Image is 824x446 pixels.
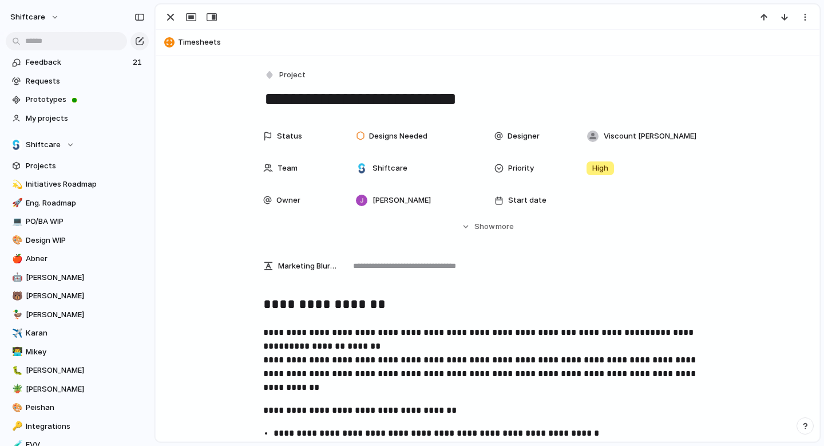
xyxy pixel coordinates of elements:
[26,198,145,209] span: Eng. Roadmap
[26,272,145,283] span: [PERSON_NAME]
[26,216,145,227] span: PO/BA WIP
[10,402,22,413] button: 🎨
[10,365,22,376] button: 🐛
[10,290,22,302] button: 🐻
[6,418,149,435] a: 🔑Integrations
[26,346,145,358] span: Mikey
[26,290,145,302] span: [PERSON_NAME]
[12,290,20,303] div: 🐻
[6,381,149,398] a: 🪴[PERSON_NAME]
[6,250,149,267] a: 🍎Abner
[6,54,149,71] a: Feedback21
[263,216,712,237] button: Showmore
[12,234,20,247] div: 🎨
[12,327,20,340] div: ✈️
[12,252,20,266] div: 🍎
[26,235,145,246] span: Design WIP
[6,344,149,361] a: 👨‍💻Mikey
[12,401,20,415] div: 🎨
[279,69,306,81] span: Project
[12,420,20,433] div: 🔑
[26,76,145,87] span: Requests
[6,110,149,127] a: My projects
[10,235,22,246] button: 🎨
[12,308,20,321] div: 🦆
[474,221,495,232] span: Show
[262,67,309,84] button: Project
[604,131,696,142] span: Viscount [PERSON_NAME]
[26,113,145,124] span: My projects
[6,306,149,323] a: 🦆[PERSON_NAME]
[26,139,61,151] span: Shiftcare
[10,384,22,395] button: 🪴
[6,325,149,342] div: ✈️Karan
[6,287,149,305] a: 🐻[PERSON_NAME]
[6,213,149,230] a: 💻PO/BA WIP
[6,176,149,193] a: 💫Initiatives Roadmap
[10,216,22,227] button: 💻
[26,179,145,190] span: Initiatives Roadmap
[6,157,149,175] a: Projects
[6,269,149,286] a: 🤖[PERSON_NAME]
[10,179,22,190] button: 💫
[26,160,145,172] span: Projects
[6,362,149,379] a: 🐛[PERSON_NAME]
[508,131,540,142] span: Designer
[6,399,149,416] a: 🎨Peishan
[12,345,20,358] div: 👨‍💻
[10,346,22,358] button: 👨‍💻
[10,11,45,23] span: shiftcare
[6,136,149,153] button: Shiftcare
[10,327,22,339] button: ✈️
[508,195,546,206] span: Start date
[592,163,608,174] span: High
[12,215,20,228] div: 💻
[26,384,145,395] span: [PERSON_NAME]
[10,198,22,209] button: 🚀
[369,131,427,142] span: Designs Needed
[373,163,407,174] span: Shiftcare
[10,309,22,321] button: 🦆
[10,421,22,432] button: 🔑
[277,131,302,142] span: Status
[278,163,298,174] span: Team
[496,221,514,232] span: more
[26,253,145,265] span: Abner
[26,94,145,105] span: Prototypes
[12,271,20,284] div: 🤖
[26,421,145,432] span: Integrations
[5,8,65,26] button: shiftcare
[26,309,145,321] span: [PERSON_NAME]
[6,73,149,90] a: Requests
[12,178,20,191] div: 💫
[6,195,149,212] a: 🚀Eng. Roadmap
[12,382,20,396] div: 🪴
[26,365,145,376] span: [PERSON_NAME]
[278,261,336,272] span: Marketing Blurb (15-20 Words)
[26,327,145,339] span: Karan
[10,272,22,283] button: 🤖
[508,163,534,174] span: Priority
[276,195,300,206] span: Owner
[178,37,814,48] span: Timesheets
[161,33,814,52] button: Timesheets
[12,364,20,377] div: 🐛
[26,57,129,68] span: Feedback
[6,232,149,249] a: 🎨Design WIP
[12,196,20,210] div: 🚀
[10,253,22,265] button: 🍎
[26,402,145,413] span: Peishan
